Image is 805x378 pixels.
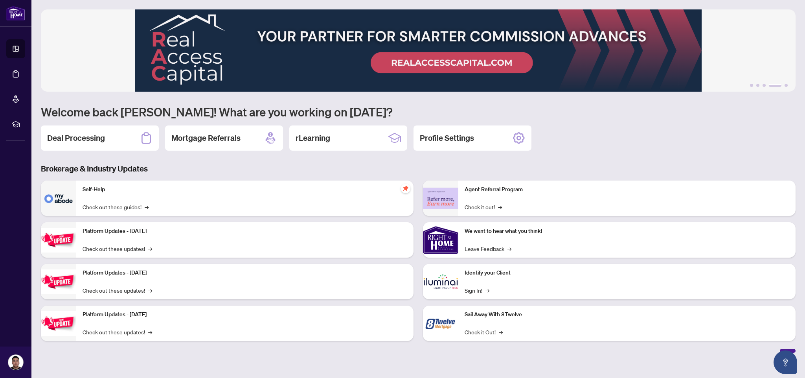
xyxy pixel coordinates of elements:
a: Check out these guides!→ [83,203,149,211]
button: 1 [750,84,753,87]
span: → [485,286,489,295]
span: → [499,328,503,336]
img: Profile Icon [8,355,23,370]
a: Check it out!→ [465,203,502,211]
img: Slide 3 [41,9,796,92]
p: Platform Updates - [DATE] [83,269,407,277]
span: → [498,203,502,211]
span: → [148,286,152,295]
span: → [145,203,149,211]
img: We want to hear what you think! [423,222,458,258]
button: 5 [785,84,788,87]
h2: Deal Processing [47,133,105,144]
img: Agent Referral Program [423,188,458,209]
img: logo [6,6,25,20]
button: Open asap [774,350,797,374]
button: 2 [756,84,759,87]
p: Agent Referral Program [465,185,789,194]
button: 4 [769,84,781,87]
a: Leave Feedback→ [465,244,511,253]
button: 3 [763,84,766,87]
span: → [507,244,511,253]
img: Self-Help [41,181,76,216]
p: Identify your Client [465,269,789,277]
img: Platform Updates - June 23, 2025 [41,311,76,336]
a: Check it Out!→ [465,328,503,336]
p: Self-Help [83,185,407,194]
p: We want to hear what you think! [465,227,789,236]
a: Check out these updates!→ [83,286,152,295]
p: Sail Away With 8Twelve [465,310,789,319]
h2: Profile Settings [420,133,474,144]
span: pushpin [401,184,410,193]
span: → [148,328,152,336]
a: Check out these updates!→ [83,328,152,336]
h2: rLearning [296,133,330,144]
img: Platform Updates - July 21, 2025 [41,228,76,253]
h3: Brokerage & Industry Updates [41,163,796,174]
a: Check out these updates!→ [83,244,152,253]
a: Sign In!→ [465,286,489,295]
h2: Mortgage Referrals [171,133,241,144]
img: Identify your Client [423,264,458,299]
p: Platform Updates - [DATE] [83,227,407,236]
img: Platform Updates - July 8, 2025 [41,269,76,294]
p: Platform Updates - [DATE] [83,310,407,319]
h1: Welcome back [PERSON_NAME]! What are you working on [DATE]? [41,104,796,119]
img: Sail Away With 8Twelve [423,306,458,341]
span: → [148,244,152,253]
